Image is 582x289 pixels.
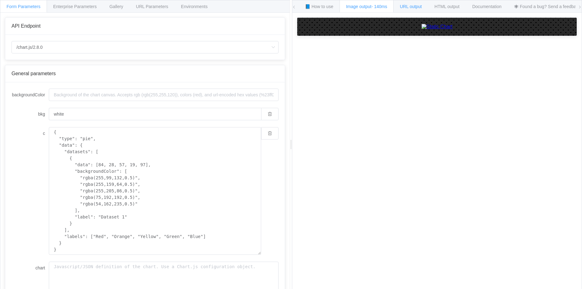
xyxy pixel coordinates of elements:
[53,4,97,9] span: Enterprise Parameters
[400,4,422,9] span: URL output
[12,108,49,120] label: bkg
[49,108,261,120] input: Background of the chart canvas. Accepts rgb (rgb(255,255,120)), colors (red), and url-encoded hex...
[181,4,208,9] span: Environments
[109,4,123,9] span: Gallery
[49,89,279,101] input: Background of the chart canvas. Accepts rgb (rgb(255,255,120)), colors (red), and url-encoded hex...
[12,127,49,140] label: c
[372,4,387,9] span: - 140ms
[514,4,582,9] span: 🕷 Found a bug? Send a feedback!
[472,4,501,9] span: Documentation
[435,4,460,9] span: HTML output
[303,24,570,30] a: Static Chart
[346,4,387,9] span: Image output
[305,4,333,9] span: 📘 How to use
[422,24,453,30] img: Static Chart
[136,4,168,9] span: URL Parameters
[12,71,56,76] span: General parameters
[12,41,279,53] input: Select
[12,23,40,29] span: API Endpoint
[12,262,49,274] label: chart
[12,89,49,101] label: backgroundColor
[7,4,40,9] span: Form Parameters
